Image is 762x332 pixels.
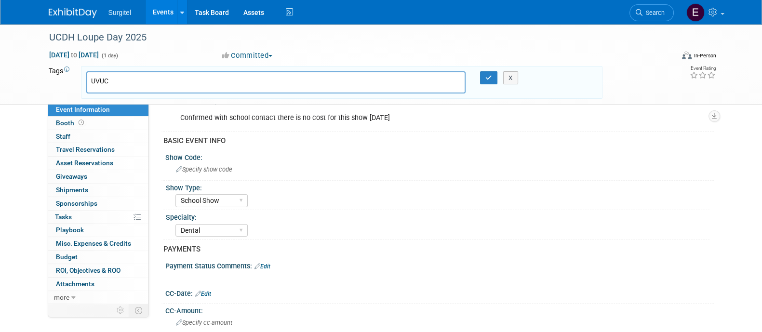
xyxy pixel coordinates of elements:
[56,239,131,247] span: Misc. Expenses & Credits
[165,286,714,299] div: CC-Date:
[56,159,113,167] span: Asset Reservations
[91,76,226,86] input: Type tag and hit enter
[54,293,69,301] span: more
[48,224,148,237] a: Playbook
[101,53,118,59] span: (1 day)
[48,278,148,291] a: Attachments
[55,213,72,221] span: Tasks
[195,291,211,297] a: Edit
[165,150,714,162] div: Show Code:
[48,184,148,197] a: Shipments
[689,66,715,71] div: Event Rating
[56,253,78,261] span: Budget
[56,199,97,207] span: Sponsorships
[617,50,716,65] div: Event Format
[163,136,707,146] div: BASIC EVENT INFO
[48,211,148,224] a: Tasks
[48,157,148,170] a: Asset Reservations
[48,170,148,183] a: Giveaways
[56,266,120,274] span: ROI, Objectives & ROO
[174,108,608,128] div: Confirmed with school contact there is no cost for this show [DATE]
[166,210,709,222] div: Specialty:
[56,280,94,288] span: Attachments
[108,9,131,16] span: Surgitel
[642,9,665,16] span: Search
[176,319,232,326] span: Specify cc-amount
[56,146,115,153] span: Travel Reservations
[48,251,148,264] a: Budget
[56,226,84,234] span: Playbook
[682,52,692,59] img: Format-Inperson.png
[165,304,714,316] div: CC-Amount:
[48,143,148,156] a: Travel Reservations
[176,166,232,173] span: Specify show code
[112,304,129,317] td: Personalize Event Tab Strip
[48,237,148,250] a: Misc. Expenses & Credits
[503,71,518,85] button: X
[254,263,270,270] a: Edit
[165,259,714,271] div: Payment Status Comments:
[46,29,659,46] div: UCDH Loupe Day 2025
[163,244,707,254] div: PAYMENTS
[129,304,148,317] td: Toggle Event Tabs
[77,119,86,126] span: Booth not reserved yet
[693,52,716,59] div: In-Person
[48,291,148,304] a: more
[686,3,705,22] img: Event Coordinator
[219,51,276,61] button: Committed
[48,130,148,143] a: Staff
[56,173,87,180] span: Giveaways
[48,117,148,130] a: Booth
[49,8,97,18] img: ExhibitDay
[48,264,148,277] a: ROI, Objectives & ROO
[48,197,148,210] a: Sponsorships
[56,133,70,140] span: Staff
[629,4,674,21] a: Search
[166,181,709,193] div: Show Type:
[49,66,72,99] td: Tags
[56,106,110,113] span: Event Information
[48,103,148,116] a: Event Information
[56,186,88,194] span: Shipments
[56,119,86,127] span: Booth
[49,51,99,59] span: [DATE] [DATE]
[69,51,79,59] span: to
